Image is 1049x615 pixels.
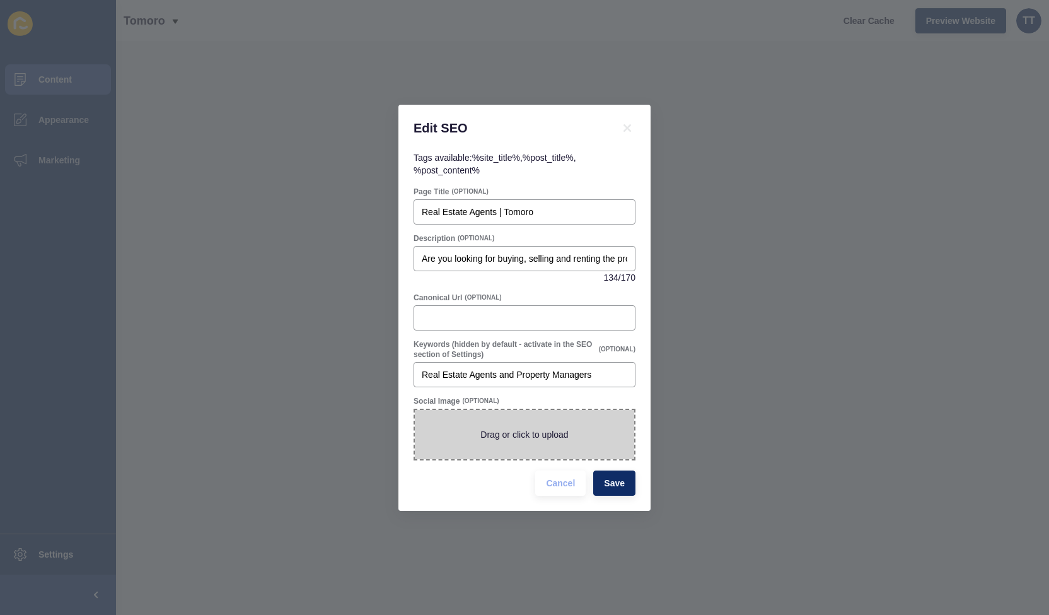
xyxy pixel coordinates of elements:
[414,396,460,406] label: Social Image
[414,165,480,175] code: %post_content%
[535,471,586,496] button: Cancel
[414,153,576,175] span: Tags available: , ,
[472,153,520,163] code: %site_title%
[618,271,621,284] span: /
[414,339,596,360] label: Keywords (hidden by default - activate in the SEO section of Settings)
[414,120,604,136] h1: Edit SEO
[462,397,499,406] span: (OPTIONAL)
[546,477,575,489] span: Cancel
[523,153,574,163] code: %post_title%
[599,345,635,354] span: (OPTIONAL)
[604,477,625,489] span: Save
[458,234,494,243] span: (OPTIONAL)
[414,233,455,243] label: Description
[465,293,501,302] span: (OPTIONAL)
[593,471,635,496] button: Save
[621,271,635,284] span: 170
[451,187,488,196] span: (OPTIONAL)
[414,293,462,303] label: Canonical Url
[414,187,449,197] label: Page Title
[603,271,618,284] span: 134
